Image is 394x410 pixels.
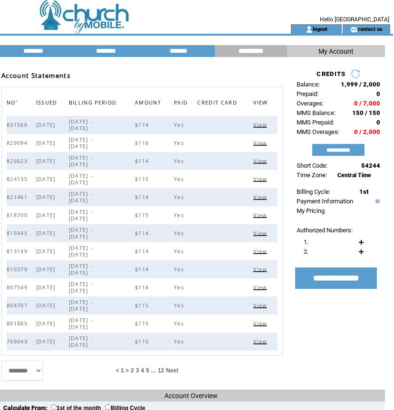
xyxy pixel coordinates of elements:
[69,97,119,111] span: BILLING PERIOD
[253,248,269,254] a: View
[174,99,190,105] a: PAID
[313,26,327,32] a: logout
[297,81,320,88] span: Balance:
[253,266,269,272] a: View
[354,100,380,107] span: 0 / 7,000
[174,97,190,111] span: PAID
[337,172,371,179] span: Central Time
[253,230,269,236] a: View
[253,302,269,308] a: View
[69,317,93,330] span: [DATE] - [DATE]
[135,99,163,105] a: AMOUNT
[69,191,93,204] span: [DATE] - [DATE]
[36,230,58,237] span: [DATE]
[297,188,330,195] span: Billing Cycle:
[317,70,346,77] span: CREDITS
[135,284,151,291] span: $114
[174,302,186,309] span: Yes
[136,367,139,374] a: 3
[253,338,269,345] span: Click to view this bill
[135,320,151,327] span: $115
[297,109,336,116] span: MMS Balance:
[174,158,186,164] span: Yes
[7,284,30,291] span: 807549
[253,140,269,145] a: View
[174,140,186,146] span: Yes
[69,335,93,348] span: [DATE] - [DATE]
[166,367,178,374] span: Next
[357,26,383,32] a: contact us
[135,176,151,182] span: $115
[69,136,93,150] span: [DATE] - [DATE]
[36,97,60,111] span: ISSUED
[297,100,324,107] span: Overages:
[131,367,134,374] a: 2
[253,212,269,219] span: Click to view this bill
[158,367,164,374] a: 12
[7,99,19,105] a: NO'
[297,119,334,126] span: MMS Prepaid:
[69,263,93,276] span: [DATE] - [DATE]
[135,158,151,164] span: $114
[253,158,269,163] a: View
[36,266,58,273] span: [DATE]
[253,320,269,326] a: View
[253,284,269,290] a: View
[304,248,308,255] span: 2.
[297,198,353,205] a: Payment Information
[36,302,58,309] span: [DATE]
[146,367,149,374] span: 5
[253,230,269,237] span: Click to view this bill
[36,99,60,105] a: ISSUED
[7,266,30,273] span: 810379
[253,212,269,218] a: View
[7,230,30,237] span: 815945
[174,176,186,182] span: Yes
[69,227,93,240] span: [DATE] - [DATE]
[116,367,129,374] span: < 1 >
[36,194,58,200] span: [DATE]
[352,109,380,116] span: 150 / 150
[69,299,93,312] span: [DATE] - [DATE]
[253,338,269,344] a: View
[69,245,93,258] span: [DATE] - [DATE]
[105,404,111,410] input: Billing Cycle
[69,99,119,105] a: BILLING PERIOD
[253,302,269,309] span: Click to view this bill
[135,338,151,345] span: $115
[51,404,57,410] input: 1st of the month
[7,338,30,345] span: 799043
[253,122,269,128] span: Click to view this bill
[135,212,151,219] span: $115
[135,230,151,237] span: $114
[341,81,380,88] span: 1,999 / 2,000
[7,97,19,111] span: NO'
[174,212,186,219] span: Yes
[253,176,269,182] span: Click to view this bill
[135,122,151,128] span: $114
[306,26,313,33] img: account_icon.gif
[297,207,325,214] a: My Pricing
[297,90,318,97] span: Prepaid:
[7,194,30,200] span: 821461
[7,176,30,182] span: 824135
[174,248,186,255] span: Yes
[69,172,93,186] span: [DATE] - [DATE]
[1,71,70,80] span: Account Statements
[318,48,354,55] span: My Account
[253,248,269,255] span: Click to view this bill
[141,367,144,374] a: 4
[7,302,30,309] span: 804707
[135,302,151,309] span: $115
[253,194,269,200] span: Click to view this bill
[253,140,269,146] span: Click to view this bill
[7,248,30,255] span: 813149
[69,281,93,294] span: [DATE] - [DATE]
[253,284,269,291] span: Click to view this bill
[359,188,368,195] span: 1st
[164,392,218,400] span: Account Overview
[36,140,58,146] span: [DATE]
[151,367,156,374] span: ...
